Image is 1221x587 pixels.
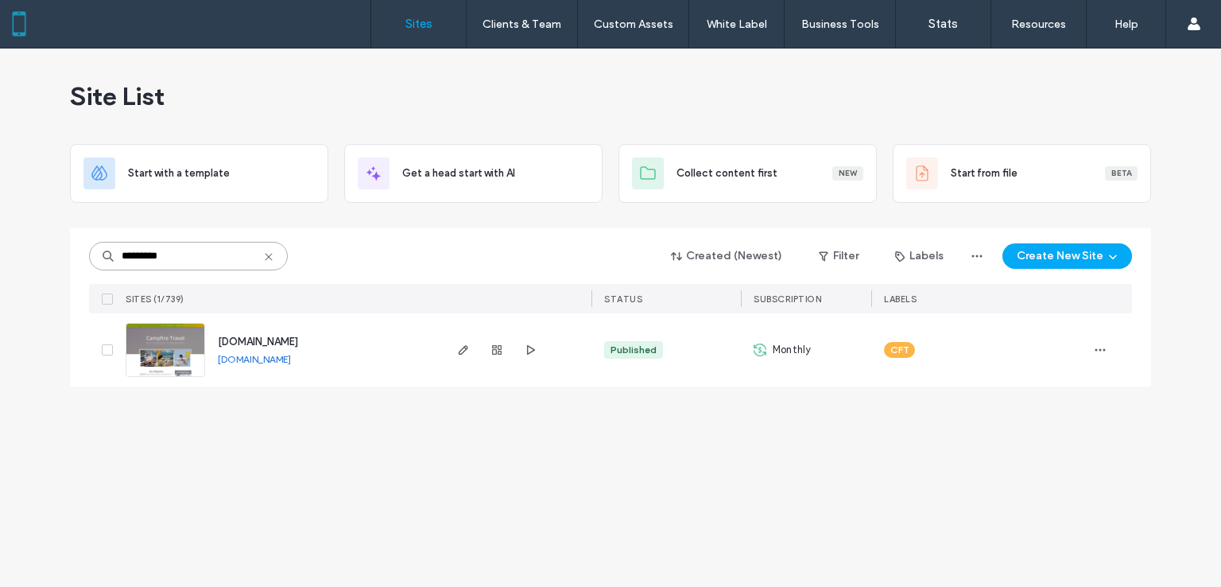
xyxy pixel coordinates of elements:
label: Sites [405,17,432,31]
div: Get a head start with AI [344,144,603,203]
div: Published [610,343,657,357]
label: Help [1114,17,1138,31]
div: Collect content firstNew [618,144,877,203]
button: Labels [881,243,958,269]
label: Stats [928,17,958,31]
label: Custom Assets [594,17,673,31]
div: New [832,166,863,181]
label: White Label [707,17,767,31]
a: [DOMAIN_NAME] [218,336,298,348]
span: SUBSCRIPTION [754,293,821,305]
span: Start from file [951,165,1017,181]
span: CFT [890,343,909,357]
label: Clients & Team [483,17,561,31]
span: Get a head start with AI [402,165,515,181]
span: STATUS [604,293,642,305]
a: [DOMAIN_NAME] [218,353,291,365]
span: Collect content first [676,165,777,181]
span: Start with a template [128,165,230,181]
div: Start with a template [70,144,328,203]
button: Created (Newest) [657,243,797,269]
div: Start from fileBeta [893,144,1151,203]
button: Filter [803,243,874,269]
button: Create New Site [1002,243,1132,269]
span: Help [36,11,68,25]
label: Resources [1011,17,1066,31]
span: LABELS [884,293,917,305]
span: SITES (1/739) [126,293,184,305]
span: Monthly [773,342,811,358]
label: Business Tools [801,17,879,31]
span: Site List [70,80,165,112]
div: Beta [1105,166,1138,181]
